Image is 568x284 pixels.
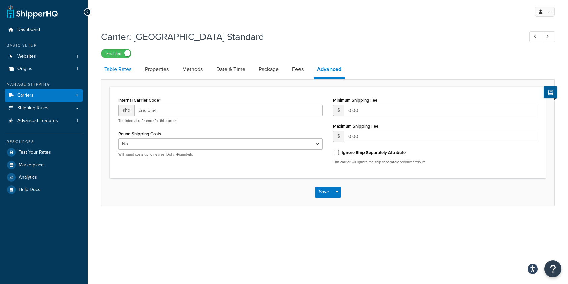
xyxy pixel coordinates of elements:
[529,31,542,42] a: Previous Record
[333,159,537,165] p: This carrier will ignore the ship separately product attribute
[5,89,83,102] a: Carriers4
[333,123,378,129] label: Maximum Shipping Fee
[19,187,40,193] span: Help Docs
[118,131,161,136] label: Round Shipping Costs
[77,54,78,59] span: 1
[342,150,406,156] label: Ignore Ship Separately Attribute
[544,86,557,98] button: Show Help Docs
[5,184,83,196] a: Help Docs
[5,63,83,75] li: Origins
[17,66,32,72] span: Origins
[333,98,377,103] label: Minimum Shipping Fee
[5,171,83,183] a: Analytics
[213,61,249,77] a: Date & Time
[5,115,83,127] li: Advanced Features
[5,82,83,87] div: Manage Shipping
[5,139,83,145] div: Resources
[118,105,134,116] span: shq
[19,175,37,180] span: Analytics
[17,93,34,98] span: Carriers
[19,162,44,168] span: Marketplace
[141,61,172,77] a: Properties
[5,50,83,63] li: Websites
[17,54,36,59] span: Websites
[542,31,555,42] a: Next Record
[101,61,135,77] a: Table Rates
[315,187,333,198] button: Save
[255,61,282,77] a: Package
[314,61,345,79] a: Advanced
[118,152,323,157] p: Will round costs up to nearest Dollar/Pound/etc
[76,93,78,98] span: 4
[5,159,83,171] a: Marketplace
[17,105,49,111] span: Shipping Rules
[5,89,83,102] li: Carriers
[544,260,561,277] button: Open Resource Center
[17,27,40,33] span: Dashboard
[5,102,83,114] a: Shipping Rules
[5,50,83,63] a: Websites1
[19,150,51,155] span: Test Your Rates
[5,115,83,127] a: Advanced Features1
[179,61,206,77] a: Methods
[333,105,344,116] span: $
[77,66,78,72] span: 1
[118,118,323,123] p: The internal reference for this carrier
[17,118,58,124] span: Advanced Features
[5,63,83,75] a: Origins1
[5,24,83,36] a: Dashboard
[101,30,517,43] h1: Carrier: [GEOGRAPHIC_DATA] Standard
[289,61,307,77] a: Fees
[5,146,83,158] a: Test Your Rates
[77,118,78,124] span: 1
[118,98,161,103] label: Internal Carrier Code
[5,43,83,48] div: Basic Setup
[101,49,131,58] label: Enabled
[333,131,344,142] span: $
